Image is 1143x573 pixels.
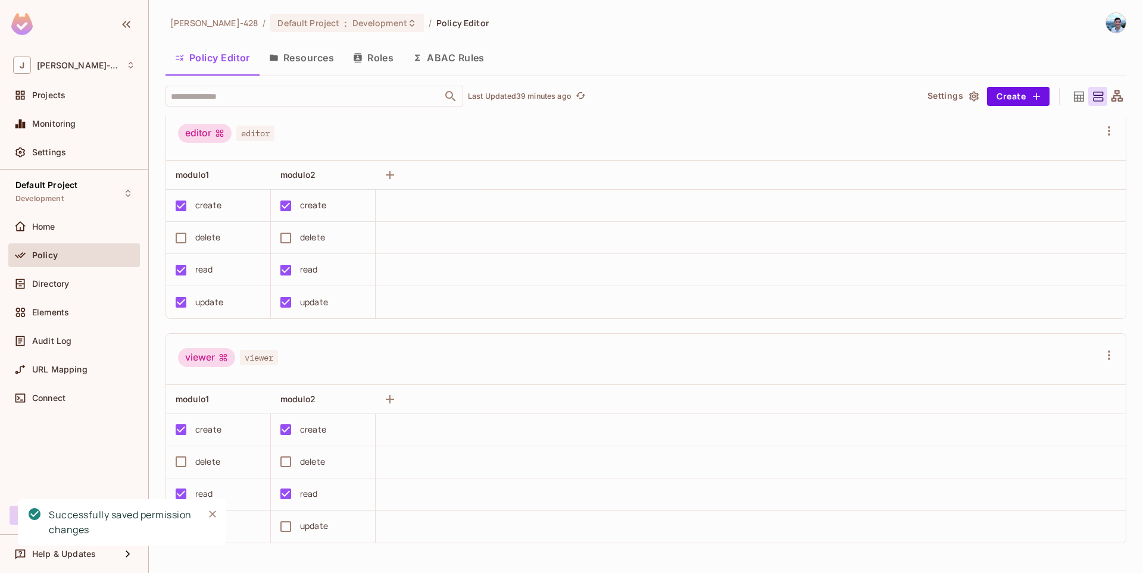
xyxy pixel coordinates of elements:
div: create [300,199,326,212]
span: modulo1 [176,170,209,180]
span: J [13,57,31,74]
span: Development [15,194,64,203]
li: / [429,17,432,29]
span: the active workspace [170,17,258,29]
div: update [300,519,328,533]
li: / [263,17,266,29]
div: delete [195,231,220,244]
div: Successfully saved permission changes [49,508,194,537]
span: Audit Log [32,336,71,346]
button: Create [987,87,1050,106]
button: refresh [574,89,588,104]
button: Roles [343,43,403,73]
span: editor [236,126,274,141]
div: read [195,263,213,276]
span: Development [352,17,407,29]
div: read [300,263,318,276]
button: Resources [260,43,343,73]
span: Projects [32,90,65,100]
span: Workspace: John-428 [37,61,120,70]
span: refresh [576,90,586,102]
div: create [300,423,326,436]
span: Default Project [15,180,77,190]
div: delete [195,455,220,468]
span: Monitoring [32,119,76,129]
div: delete [300,231,325,244]
span: modulo2 [280,170,316,180]
button: Policy Editor [165,43,260,73]
button: Open [442,88,459,105]
span: modulo1 [176,394,209,404]
div: editor [178,124,232,143]
button: ABAC Rules [403,43,494,73]
span: Home [32,222,55,231]
span: Policy Editor [436,17,489,29]
div: create [195,423,221,436]
div: update [195,296,223,309]
span: viewer [240,350,278,365]
div: update [300,296,328,309]
div: read [300,487,318,500]
div: delete [300,455,325,468]
span: URL Mapping [32,365,88,374]
div: viewer [178,348,235,367]
span: Elements [32,308,69,317]
span: Connect [32,393,65,403]
span: : [343,18,348,28]
span: Default Project [277,17,339,29]
span: Click to refresh data [571,89,588,104]
p: Last Updated 39 minutes ago [468,92,571,101]
span: modulo2 [280,394,316,404]
img: John Fabio Isaza Benitez [1106,13,1126,33]
div: read [195,487,213,500]
span: Directory [32,279,69,289]
button: Close [204,505,221,523]
button: Settings [923,87,982,106]
div: create [195,199,221,212]
span: Policy [32,251,58,260]
img: SReyMgAAAABJRU5ErkJggg== [11,13,33,35]
span: Settings [32,148,66,157]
